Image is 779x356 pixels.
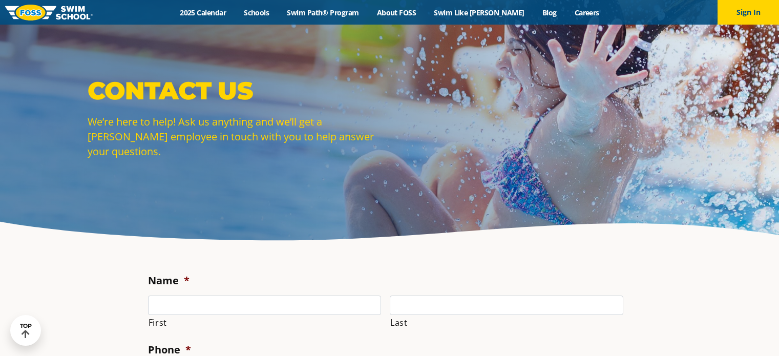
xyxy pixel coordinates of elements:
div: TOP [20,323,32,339]
input: Last name [390,296,623,315]
label: First [149,316,382,330]
a: Blog [533,8,565,17]
input: First name [148,296,382,315]
a: About FOSS [368,8,425,17]
a: 2025 Calendar [171,8,235,17]
label: Last [390,316,623,330]
a: Schools [235,8,278,17]
p: Contact Us [88,75,385,106]
a: Swim Path® Program [278,8,368,17]
a: Careers [565,8,608,17]
label: Name [148,274,190,287]
p: We’re here to help! Ask us anything and we’ll get a [PERSON_NAME] employee in touch with you to h... [88,114,385,159]
img: FOSS Swim School Logo [5,5,93,20]
a: Swim Like [PERSON_NAME] [425,8,534,17]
